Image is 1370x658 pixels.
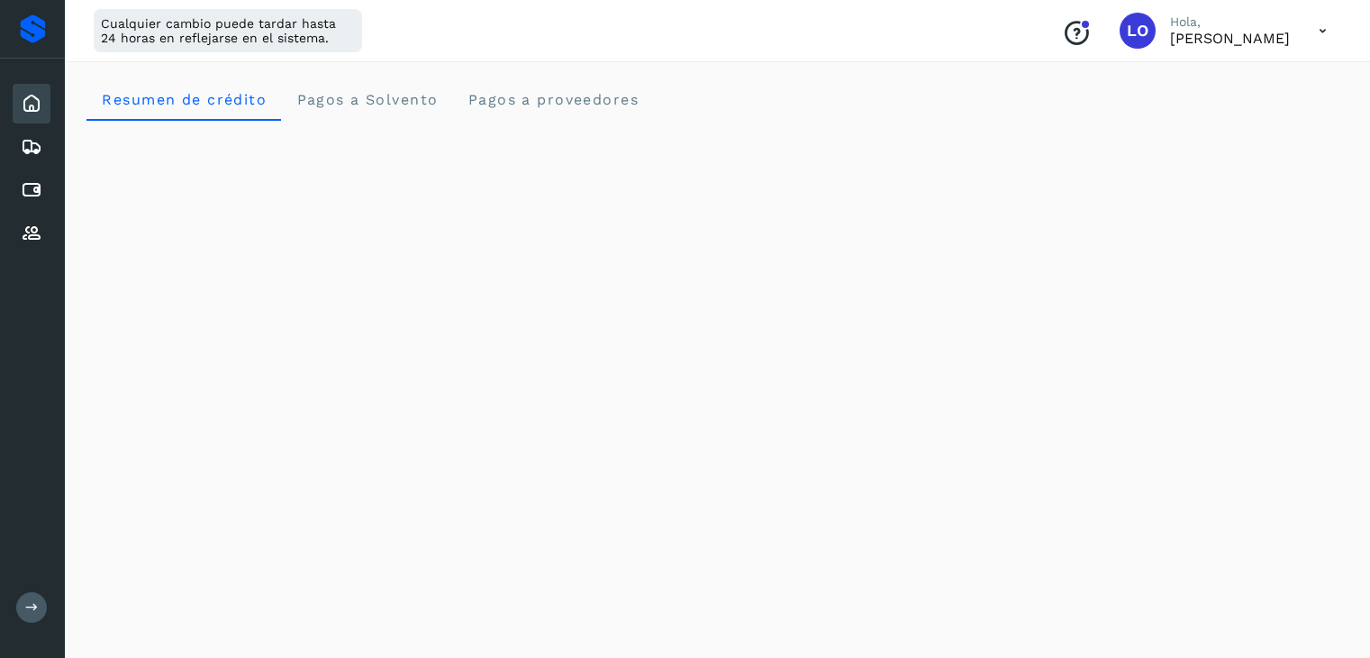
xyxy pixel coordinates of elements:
span: Pagos a Solvento [295,91,438,108]
p: Hola, [1170,14,1290,30]
span: Pagos a proveedores [467,91,639,108]
div: Cuentas por pagar [13,170,50,210]
p: Luis Ocon [1170,30,1290,47]
div: Proveedores [13,214,50,253]
div: Inicio [13,84,50,123]
div: Cualquier cambio puede tardar hasta 24 horas en reflejarse en el sistema. [94,9,362,52]
span: Resumen de crédito [101,91,267,108]
div: Embarques [13,127,50,167]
